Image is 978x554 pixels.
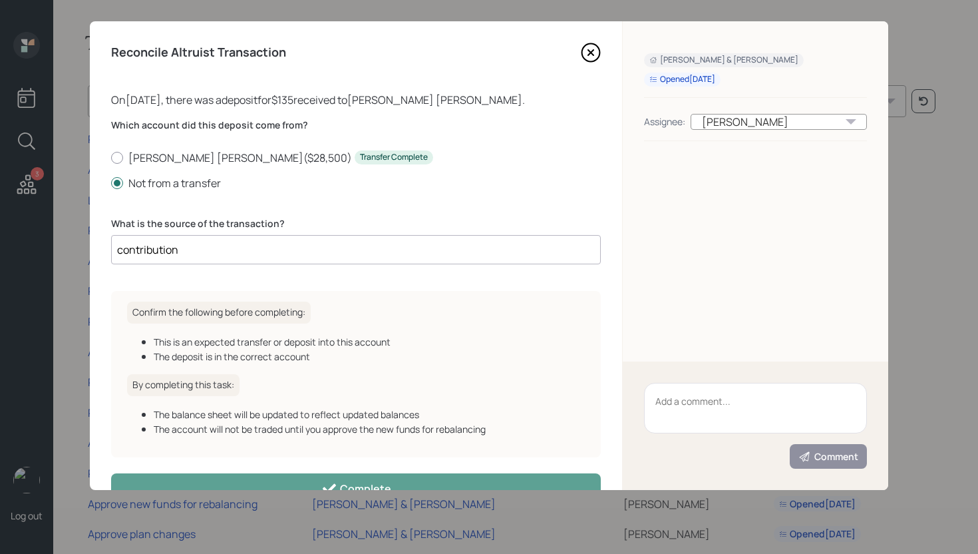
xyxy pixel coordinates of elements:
[154,422,585,436] div: The account will not be traded until you approve the new funds for rebalancing
[111,176,601,190] label: Not from a transfer
[111,150,601,165] label: [PERSON_NAME] [PERSON_NAME] ( $28,500 )
[111,217,601,230] label: What is the source of the transaction?
[790,444,867,469] button: Comment
[798,450,858,463] div: Comment
[360,152,428,163] div: Transfer Complete
[154,350,585,364] div: The deposit is in the correct account
[111,473,601,503] button: Complete
[154,408,585,421] div: The balance sheet will be updated to reflect updated balances
[649,74,715,85] div: Opened [DATE]
[321,481,391,497] div: Complete
[111,119,601,132] label: Which account did this deposit come from?
[127,302,311,324] h6: Confirm the following before completing:
[691,114,867,130] div: [PERSON_NAME]
[127,374,240,396] h6: By completing this task:
[111,45,286,60] h4: Reconcile Altruist Transaction
[644,115,685,129] div: Assignee:
[111,92,601,108] div: On [DATE] , there was a deposit for $135 received to [PERSON_NAME] [PERSON_NAME] .
[154,335,585,349] div: This is an expected transfer or deposit into this account
[649,55,798,66] div: [PERSON_NAME] & [PERSON_NAME]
